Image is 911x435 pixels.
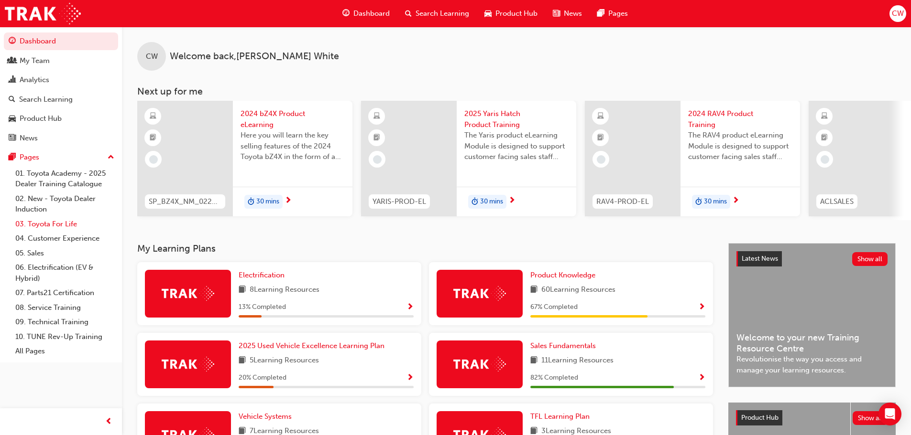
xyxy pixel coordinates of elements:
span: learningRecordVerb_NONE-icon [597,155,605,164]
span: learningResourceType_ELEARNING-icon [373,110,380,123]
a: 2025 Used Vehicle Excellence Learning Plan [239,340,388,351]
a: Latest NewsShow all [736,251,888,266]
a: Product HubShow all [736,410,888,425]
span: 67 % Completed [530,302,578,313]
div: Search Learning [19,94,73,105]
a: search-iconSearch Learning [397,4,477,23]
span: Welcome to your new Training Resource Centre [736,332,888,354]
a: Electrification [239,270,288,281]
span: learningResourceType_ELEARNING-icon [821,110,828,123]
span: learningResourceType_ELEARNING-icon [597,110,604,123]
a: 04. Customer Experience [11,231,118,246]
span: news-icon [553,8,560,20]
span: pages-icon [597,8,604,20]
a: News [4,129,118,147]
span: learningRecordVerb_NONE-icon [373,155,382,164]
span: Revolutionise the way you access and manage your learning resources. [736,354,888,375]
span: 2024 bZ4X Product eLearning [241,108,345,130]
button: Show all [853,411,889,425]
button: Show all [852,252,888,266]
span: duration-icon [472,196,478,208]
img: Trak [453,357,506,371]
span: Show Progress [698,303,705,312]
span: RAV4-PROD-EL [596,196,649,207]
span: chart-icon [9,76,16,85]
span: 82 % Completed [530,372,578,383]
span: Show Progress [406,374,414,382]
span: pages-icon [9,153,16,162]
span: guage-icon [342,8,350,20]
div: Analytics [20,74,49,85]
span: ACLSALES [820,196,854,207]
span: Show Progress [406,303,414,312]
span: 8 Learning Resources [250,284,319,296]
span: Product Knowledge [530,271,595,279]
span: up-icon [108,151,114,164]
span: 30 mins [480,196,503,207]
h3: Next up for me [122,86,911,97]
span: people-icon [9,57,16,65]
span: learningRecordVerb_NONE-icon [821,155,829,164]
span: YARIS-PROD-EL [373,196,426,207]
a: 07. Parts21 Certification [11,286,118,300]
span: 13 % Completed [239,302,286,313]
span: next-icon [732,197,739,205]
div: Pages [20,152,39,163]
span: The RAV4 product eLearning Module is designed to support customer facing sales staff with introdu... [688,130,792,162]
span: 30 mins [704,196,727,207]
a: 03. Toyota For Life [11,217,118,232]
a: My Team [4,52,118,70]
a: 06. Electrification (EV & Hybrid) [11,260,118,286]
span: Dashboard [353,8,390,19]
button: Pages [4,149,118,166]
span: book-icon [239,355,246,367]
span: car-icon [484,8,492,20]
a: car-iconProduct Hub [477,4,545,23]
button: Show Progress [698,372,705,384]
span: The Yaris product eLearning Module is designed to support customer facing sales staff with introd... [464,130,569,162]
a: Sales Fundamentals [530,340,600,351]
img: Trak [453,286,506,301]
a: 09. Technical Training [11,315,118,329]
span: booktick-icon [373,132,380,144]
button: Show Progress [698,301,705,313]
span: TFL Learning Plan [530,412,590,421]
span: news-icon [9,134,16,143]
span: SP_BZ4X_NM_0224_EL01 [149,196,221,207]
a: guage-iconDashboard [335,4,397,23]
span: 20 % Completed [239,372,286,383]
a: 08. Service Training [11,300,118,315]
span: next-icon [285,197,292,205]
span: booktick-icon [597,132,604,144]
span: prev-icon [105,416,112,428]
button: Show Progress [406,301,414,313]
span: News [564,8,582,19]
div: My Team [20,55,50,66]
span: 11 Learning Resources [541,355,614,367]
span: duration-icon [248,196,254,208]
span: booktick-icon [150,132,156,144]
button: CW [889,5,906,22]
img: Trak [162,286,214,301]
a: Latest NewsShow allWelcome to your new Training Resource CentreRevolutionise the way you access a... [728,243,896,387]
span: Search Learning [416,8,469,19]
span: next-icon [508,197,516,205]
span: 5 Learning Resources [250,355,319,367]
a: SP_BZ4X_NM_0224_EL012024 bZ4X Product eLearningHere you will learn the key selling features of th... [137,101,352,216]
span: Show Progress [698,374,705,382]
a: 01. Toyota Academy - 2025 Dealer Training Catalogue [11,166,118,191]
h3: My Learning Plans [137,243,713,254]
button: Show Progress [406,372,414,384]
span: car-icon [9,115,16,123]
span: 2025 Used Vehicle Excellence Learning Plan [239,341,384,350]
img: Trak [5,3,81,24]
span: learningResourceType_ELEARNING-icon [150,110,156,123]
a: Vehicle Systems [239,411,296,422]
span: 2024 RAV4 Product Training [688,108,792,130]
span: Latest News [742,255,778,263]
span: CW [892,8,904,19]
div: Open Intercom Messenger [878,403,901,425]
span: CW [146,51,158,62]
span: Pages [608,8,628,19]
